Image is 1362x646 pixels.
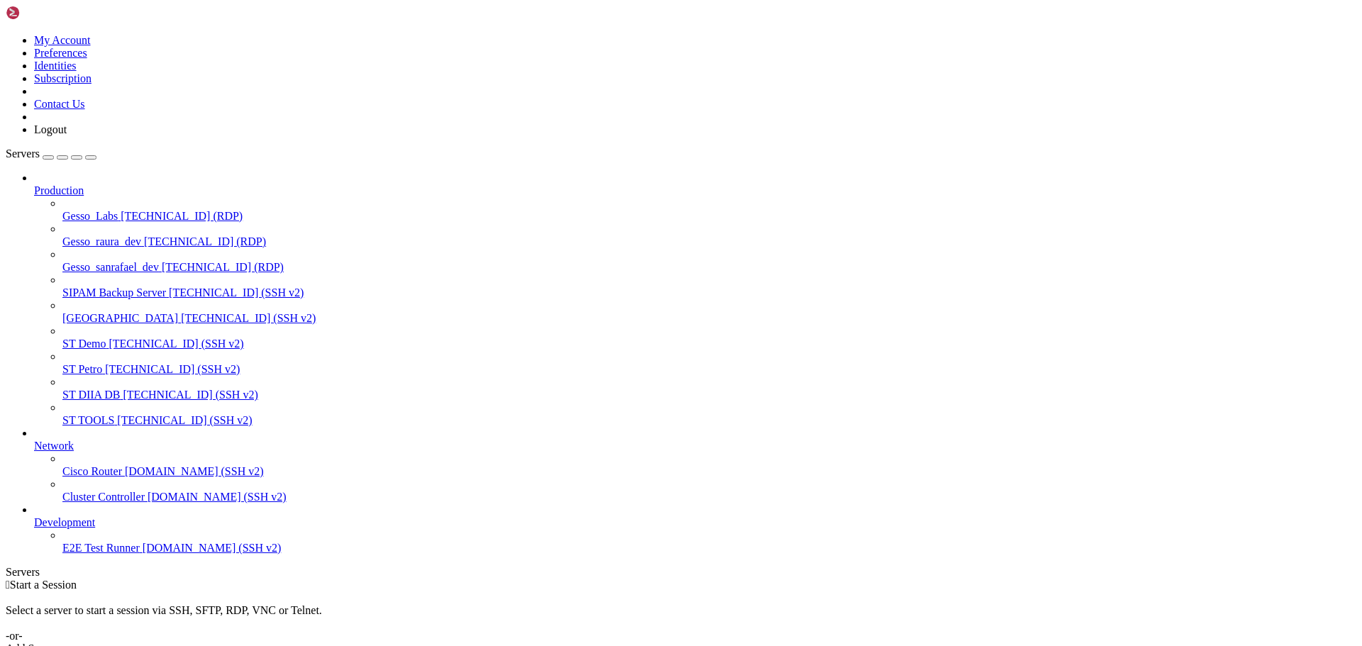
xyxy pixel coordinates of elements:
[62,542,140,554] span: E2E Test Runner
[34,123,67,135] a: Logout
[62,235,1356,248] a: Gesso_raura_dev [TECHNICAL_ID] (RDP)
[123,389,258,401] span: [TECHNICAL_ID] (SSH v2)
[181,312,316,324] span: [TECHNICAL_ID] (SSH v2)
[62,312,1356,325] a: [GEOGRAPHIC_DATA] [TECHNICAL_ID] (SSH v2)
[62,274,1356,299] li: SIPAM Backup Server [TECHNICAL_ID] (SSH v2)
[62,478,1356,503] li: Cluster Controller [DOMAIN_NAME] (SSH v2)
[62,350,1356,376] li: ST Petro [TECHNICAL_ID] (SSH v2)
[62,363,1356,376] a: ST Petro [TECHNICAL_ID] (SSH v2)
[62,389,1356,401] a: ST DIIA DB [TECHNICAL_ID] (SSH v2)
[6,579,10,591] span: 
[34,503,1356,555] li: Development
[148,491,287,503] span: [DOMAIN_NAME] (SSH v2)
[62,338,106,350] span: ST Demo
[62,491,145,503] span: Cluster Controller
[62,223,1356,248] li: Gesso_raura_dev [TECHNICAL_ID] (RDP)
[62,286,166,299] span: SIPAM Backup Server
[34,516,1356,529] a: Development
[34,34,91,46] a: My Account
[62,376,1356,401] li: ST DIIA DB [TECHNICAL_ID] (SSH v2)
[62,414,114,426] span: ST TOOLS
[62,491,1356,503] a: Cluster Controller [DOMAIN_NAME] (SSH v2)
[62,235,141,247] span: Gesso_raura_dev
[34,516,95,528] span: Development
[34,184,1356,197] a: Production
[62,312,178,324] span: [GEOGRAPHIC_DATA]
[62,286,1356,299] a: SIPAM Backup Server [TECHNICAL_ID] (SSH v2)
[62,299,1356,325] li: [GEOGRAPHIC_DATA] [TECHNICAL_ID] (SSH v2)
[62,465,1356,478] a: Cisco Router [DOMAIN_NAME] (SSH v2)
[62,389,121,401] span: ST DIIA DB
[169,286,304,299] span: [TECHNICAL_ID] (SSH v2)
[62,363,102,375] span: ST Petro
[143,542,282,554] span: [DOMAIN_NAME] (SSH v2)
[34,440,1356,452] a: Network
[62,414,1356,427] a: ST TOOLS [TECHNICAL_ID] (SSH v2)
[6,147,40,160] span: Servers
[121,210,243,222] span: [TECHNICAL_ID] (RDP)
[6,566,1356,579] div: Servers
[62,542,1356,555] a: E2E Test Runner [DOMAIN_NAME] (SSH v2)
[105,363,240,375] span: [TECHNICAL_ID] (SSH v2)
[34,172,1356,427] li: Production
[117,414,252,426] span: [TECHNICAL_ID] (SSH v2)
[34,72,92,84] a: Subscription
[10,579,77,591] span: Start a Session
[62,325,1356,350] li: ST Demo [TECHNICAL_ID] (SSH v2)
[62,465,122,477] span: Cisco Router
[62,210,1356,223] a: Gesso_Labs [TECHNICAL_ID] (RDP)
[34,60,77,72] a: Identities
[109,338,243,350] span: [TECHNICAL_ID] (SSH v2)
[34,98,85,110] a: Contact Us
[125,465,264,477] span: [DOMAIN_NAME] (SSH v2)
[62,261,159,273] span: Gesso_sanrafael_dev
[62,529,1356,555] li: E2E Test Runner [DOMAIN_NAME] (SSH v2)
[144,235,266,247] span: [TECHNICAL_ID] (RDP)
[62,452,1356,478] li: Cisco Router [DOMAIN_NAME] (SSH v2)
[62,197,1356,223] li: Gesso_Labs [TECHNICAL_ID] (RDP)
[62,338,1356,350] a: ST Demo [TECHNICAL_ID] (SSH v2)
[34,440,74,452] span: Network
[34,427,1356,503] li: Network
[6,147,96,160] a: Servers
[62,261,1356,274] a: Gesso_sanrafael_dev [TECHNICAL_ID] (RDP)
[62,210,118,222] span: Gesso_Labs
[34,184,84,196] span: Production
[6,591,1356,642] div: Select a server to start a session via SSH, SFTP, RDP, VNC or Telnet. -or-
[62,248,1356,274] li: Gesso_sanrafael_dev [TECHNICAL_ID] (RDP)
[34,47,87,59] a: Preferences
[62,401,1356,427] li: ST TOOLS [TECHNICAL_ID] (SSH v2)
[162,261,284,273] span: [TECHNICAL_ID] (RDP)
[6,6,87,20] img: Shellngn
